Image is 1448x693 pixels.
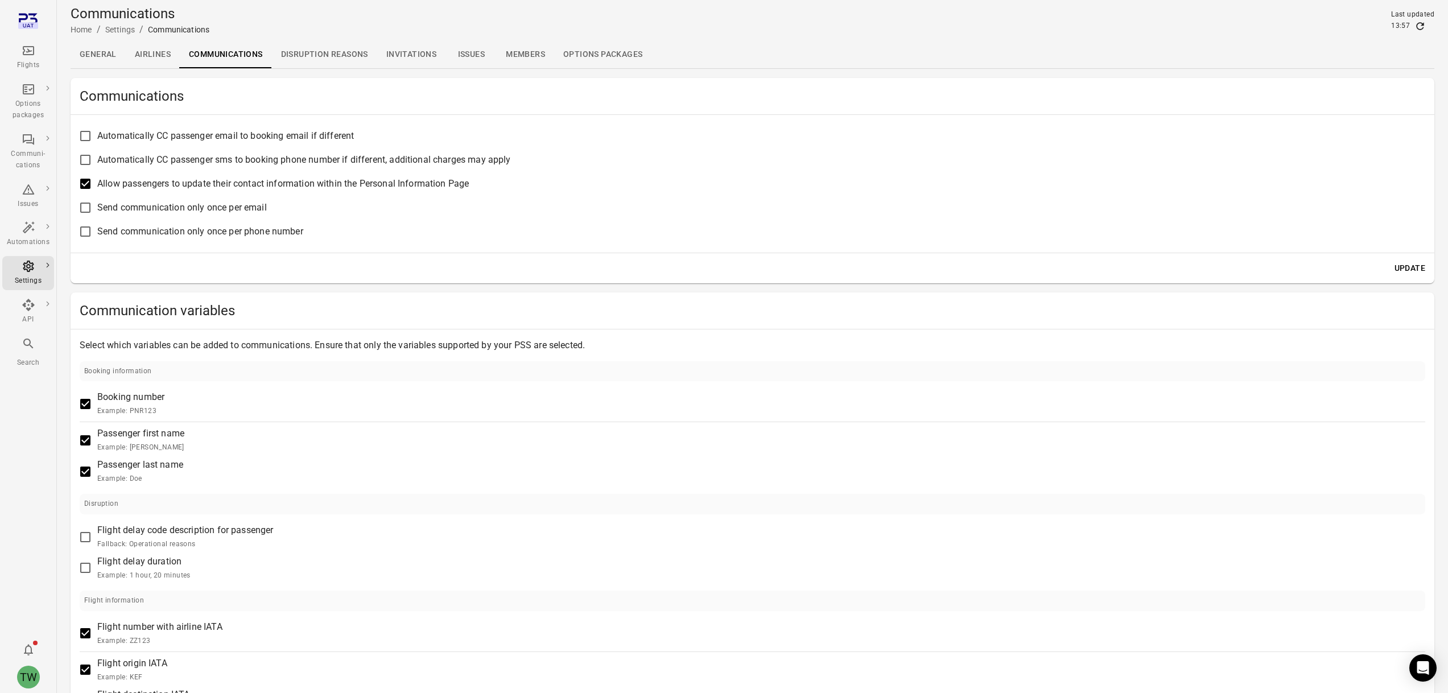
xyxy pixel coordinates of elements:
button: Tony Wang [13,661,44,693]
a: Communi-cations [2,129,54,175]
button: Notifications [17,638,40,661]
a: API [2,295,54,329]
div: Flights [7,60,49,71]
div: Last updated [1391,9,1434,20]
span: Send communication only once per email [97,201,267,214]
p: Select which variables can be added to communications. Ensure that only the variables supported b... [80,339,1425,352]
h1: Communications [71,5,209,23]
span: Automatically CC passenger sms to booking phone number if different, additional charges may apply [97,153,511,167]
p: Example: 1 hour, 20 minutes [97,570,191,581]
span: Flight delay duration [97,555,191,581]
p: Example: Doe [97,473,183,485]
a: Issues [445,41,497,68]
a: Automations [2,217,54,251]
a: Issues [2,179,54,213]
p: Example: ZZ123 [97,636,222,647]
a: Invitations [377,41,445,68]
a: Disruption reasons [272,41,377,68]
div: Communications [148,24,209,35]
div: 13:57 [1391,20,1410,32]
a: Airlines [126,41,180,68]
h2: Communication variables [80,302,1425,320]
span: Passenger last name [97,458,183,485]
div: Search [7,357,49,369]
button: Update [1390,258,1430,279]
a: Options packages [554,41,651,68]
a: Settings [2,256,54,290]
p: Example: [PERSON_NAME] [97,442,184,453]
a: Members [497,41,554,68]
h2: Communications [80,87,1425,105]
span: Automatically CC passenger email to booking email if different [97,129,354,143]
span: Passenger first name [97,427,184,453]
li: / [97,23,101,36]
p: Fallback: Operational reasons [97,539,273,550]
div: Booking information [84,366,152,377]
a: Flights [2,40,54,75]
p: Example: PNR123 [97,406,164,417]
span: Send communication only once per phone number [97,225,303,238]
div: Communi-cations [7,148,49,171]
span: Flight number with airline IATA [97,620,222,647]
a: Options packages [2,79,54,125]
button: Refresh data [1414,20,1426,32]
div: Options packages [7,98,49,121]
li: / [139,23,143,36]
div: Flight information [84,595,144,607]
a: Settings [105,25,135,34]
div: Open Intercom Messenger [1409,654,1437,682]
p: Example: KEF [97,672,167,683]
div: Issues [7,199,49,210]
span: Booking number [97,390,164,417]
div: API [7,314,49,325]
span: Flight origin IATA [97,657,167,683]
div: TW [17,666,40,688]
a: Communications [180,41,272,68]
div: Settings [7,275,49,287]
nav: Breadcrumbs [71,23,209,36]
span: Flight delay code description for passenger [97,523,273,550]
div: Disruption [84,498,118,510]
div: Automations [7,237,49,248]
span: Allow passengers to update their contact information within the Personal Information Page [97,177,469,191]
div: Local navigation [71,41,1434,68]
a: General [71,41,126,68]
button: Search [2,333,54,372]
a: Home [71,25,92,34]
